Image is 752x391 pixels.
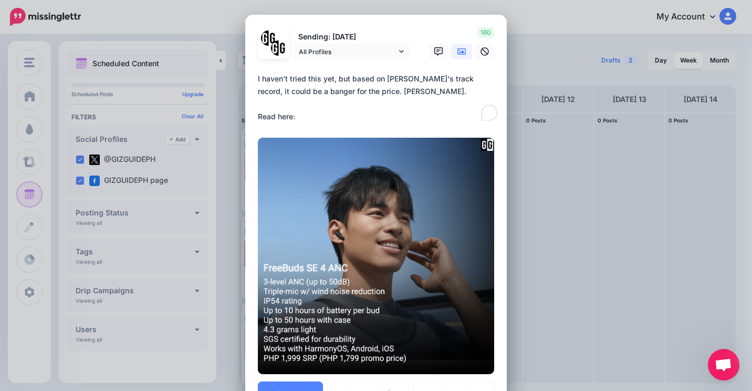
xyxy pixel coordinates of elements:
[258,73,499,123] div: I haven't tried this yet, but based on [PERSON_NAME]'s track record, it could be a banger for the...
[477,27,494,38] span: 160
[261,30,276,46] img: 353459792_649996473822713_4483302954317148903_n-bsa138318.png
[271,40,286,56] img: JT5sWCfR-79925.png
[294,44,409,59] a: All Profiles
[294,31,409,43] p: Sending: [DATE]
[258,73,499,123] textarea: To enrich screen reader interactions, please activate Accessibility in Grammarly extension settings
[258,138,494,374] img: 6JIXV4BLW3I5X4QM5S3SUABT437HTC3U.png
[299,46,396,57] span: All Profiles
